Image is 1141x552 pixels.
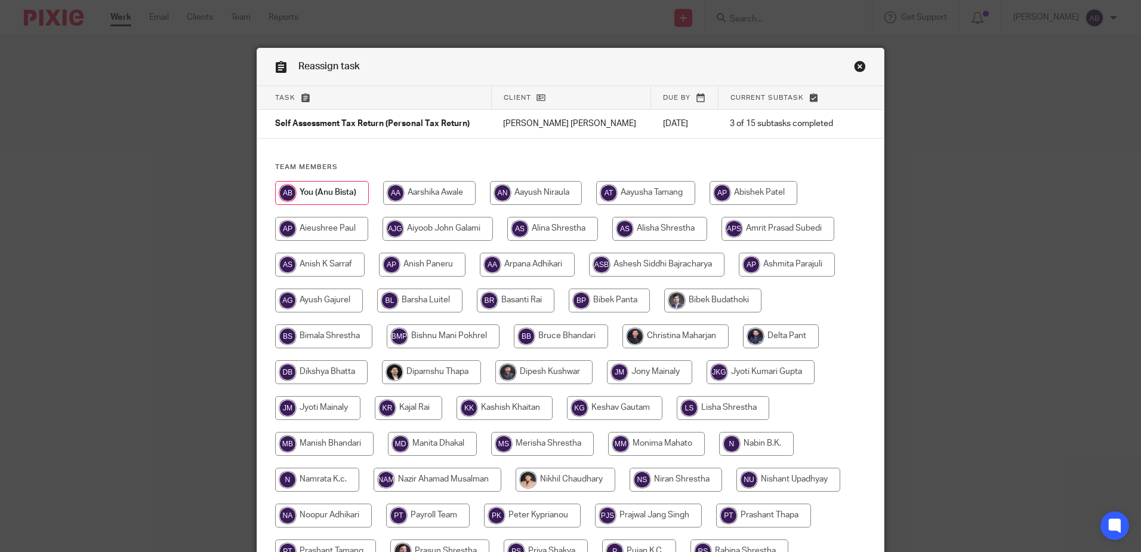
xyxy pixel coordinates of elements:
[275,162,866,172] h4: Team members
[663,94,690,101] span: Due by
[298,62,360,71] span: Reassign task
[504,94,531,101] span: Client
[275,120,470,128] span: Self Assessment Tax Return (Personal Tax Return)
[663,118,707,130] p: [DATE]
[730,94,804,101] span: Current subtask
[275,94,295,101] span: Task
[718,110,847,139] td: 3 of 15 subtasks completed
[854,60,866,76] a: Close this dialog window
[503,118,639,130] p: [PERSON_NAME] [PERSON_NAME]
